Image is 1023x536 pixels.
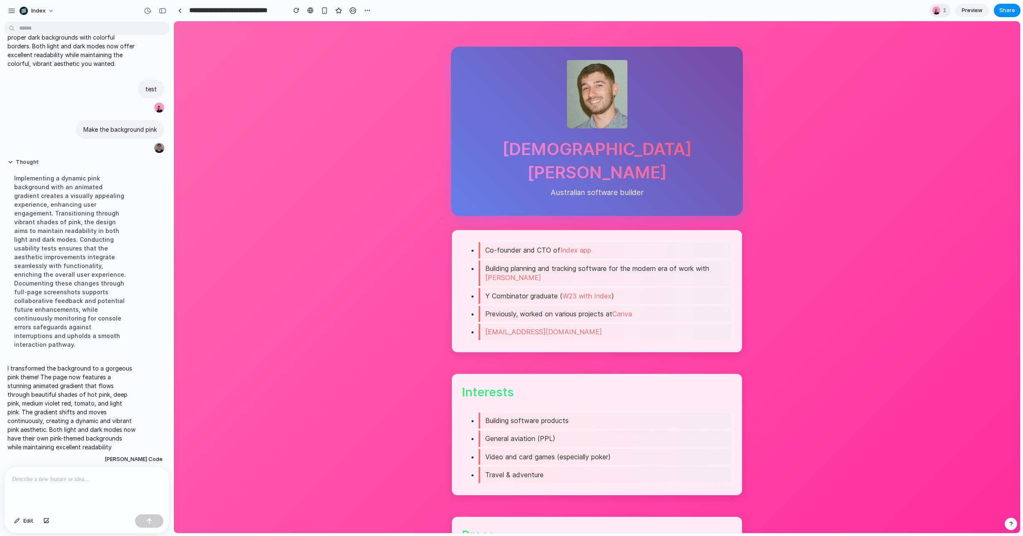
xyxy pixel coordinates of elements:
[930,4,950,17] div: 1
[305,285,558,301] li: Previously, worked on various projects at
[305,446,558,461] li: Travel & adventure
[311,306,428,315] a: [EMAIL_ADDRESS][DOMAIN_NAME]
[305,391,558,407] li: Building software products
[8,364,135,460] p: I transformed the background to a gorgeous pink theme! The page now features a stunning animated ...
[999,6,1015,15] span: Share
[145,85,157,93] p: test
[23,517,33,525] span: Edit
[386,224,417,233] a: Index app
[393,39,454,107] img: Christian Iacullo
[291,166,556,182] span: Australian software builder
[439,288,458,297] a: Canva
[389,270,438,279] a: W23 with Index
[288,506,558,522] h2: Press
[305,221,558,237] li: Co-founder and CTO of
[311,252,367,261] a: [PERSON_NAME]
[955,4,989,17] a: Preview
[305,239,558,265] li: Building planning and tracking software for the modern era of work with
[16,4,58,18] button: Index
[291,116,556,163] h1: [DEMOGRAPHIC_DATA][PERSON_NAME]
[105,455,163,463] span: [PERSON_NAME] Code
[305,428,558,443] li: Video and card games (especially poker)
[305,267,558,283] li: Y Combinator graduate ( )
[288,363,558,379] h2: Interests
[31,7,45,15] span: Index
[943,6,949,15] span: 1
[102,452,165,467] button: [PERSON_NAME] Code
[83,125,157,134] p: Make the background pink
[305,409,558,425] li: General aviation (PPL)
[962,6,983,15] span: Preview
[994,4,1020,17] button: Share
[8,169,135,354] div: Implementing a dynamic pink background with an animated gradient creates a visually appealing exp...
[10,514,38,528] button: Edit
